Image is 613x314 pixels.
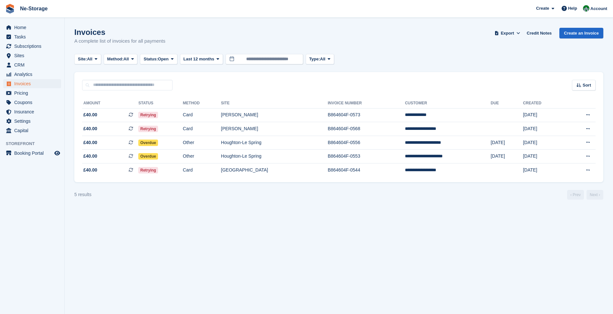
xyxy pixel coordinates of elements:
span: Sites [14,51,53,60]
span: Create [536,5,549,12]
span: Retrying [138,126,158,132]
span: Settings [14,117,53,126]
th: Created [523,98,565,109]
span: Type: [309,56,320,62]
span: £40.00 [83,111,97,118]
a: menu [3,98,61,107]
td: B864604F-0573 [328,108,405,122]
button: Type: All [306,54,334,65]
a: menu [3,60,61,69]
h1: Invoices [74,28,165,37]
th: Status [138,98,183,109]
span: Last 12 months [184,56,214,62]
button: Method: All [104,54,138,65]
td: [DATE] [523,108,565,122]
span: Pricing [14,89,53,98]
td: [DATE] [523,150,565,163]
td: [DATE] [491,136,523,150]
td: [PERSON_NAME] [221,108,328,122]
span: Site: [78,56,87,62]
a: menu [3,89,61,98]
img: stora-icon-8386f47178a22dfd0bd8f6a31ec36ba5ce8667c1dd55bd0f319d3a0aa187defe.svg [5,4,15,14]
th: Customer [405,98,491,109]
a: Credit Notes [524,28,554,38]
td: [DATE] [523,122,565,136]
span: Retrying [138,167,158,173]
td: [DATE] [491,150,523,163]
span: Overdue [138,153,158,160]
span: £40.00 [83,153,97,160]
button: Export [493,28,522,38]
td: Houghton-Le Spring [221,150,328,163]
a: menu [3,149,61,158]
td: [DATE] [523,136,565,150]
th: Method [183,98,221,109]
span: All [320,56,325,62]
td: Card [183,122,221,136]
span: Method: [107,56,124,62]
span: Subscriptions [14,42,53,51]
span: Overdue [138,140,158,146]
span: £40.00 [83,139,97,146]
td: [GEOGRAPHIC_DATA] [221,163,328,177]
span: All [87,56,92,62]
button: Status: Open [140,54,177,65]
a: menu [3,32,61,41]
span: CRM [14,60,53,69]
td: Card [183,163,221,177]
a: Previous [567,190,584,200]
span: Retrying [138,112,158,118]
a: menu [3,107,61,116]
th: Due [491,98,523,109]
td: Houghton-Le Spring [221,136,328,150]
td: Card [183,108,221,122]
div: 5 results [74,191,91,198]
th: Site [221,98,328,109]
span: All [123,56,129,62]
a: Preview store [53,149,61,157]
td: [DATE] [523,163,565,177]
a: menu [3,126,61,135]
span: Status: [143,56,158,62]
a: menu [3,79,61,88]
th: Amount [82,98,138,109]
nav: Page [566,190,605,200]
span: Help [568,5,577,12]
button: Last 12 months [180,54,223,65]
span: Tasks [14,32,53,41]
th: Invoice Number [328,98,405,109]
a: Ne-Storage [17,3,50,14]
span: Analytics [14,70,53,79]
span: Open [158,56,169,62]
a: menu [3,70,61,79]
a: menu [3,23,61,32]
a: Create an Invoice [559,28,603,38]
span: Coupons [14,98,53,107]
td: Other [183,136,221,150]
span: Capital [14,126,53,135]
td: B864604F-0553 [328,150,405,163]
td: B864604F-0556 [328,136,405,150]
a: menu [3,42,61,51]
td: B864604F-0568 [328,122,405,136]
span: Insurance [14,107,53,116]
span: £40.00 [83,125,97,132]
span: Sort [583,82,591,89]
td: Other [183,150,221,163]
a: Next [587,190,603,200]
span: Export [501,30,514,37]
img: Charlotte Nesbitt [583,5,589,12]
span: £40.00 [83,167,97,173]
span: Booking Portal [14,149,53,158]
td: [PERSON_NAME] [221,122,328,136]
td: B864604F-0544 [328,163,405,177]
p: A complete list of invoices for all payments [74,37,165,45]
span: Storefront [6,141,64,147]
a: menu [3,117,61,126]
span: Invoices [14,79,53,88]
span: Account [590,5,607,12]
button: Site: All [74,54,101,65]
a: menu [3,51,61,60]
span: Home [14,23,53,32]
